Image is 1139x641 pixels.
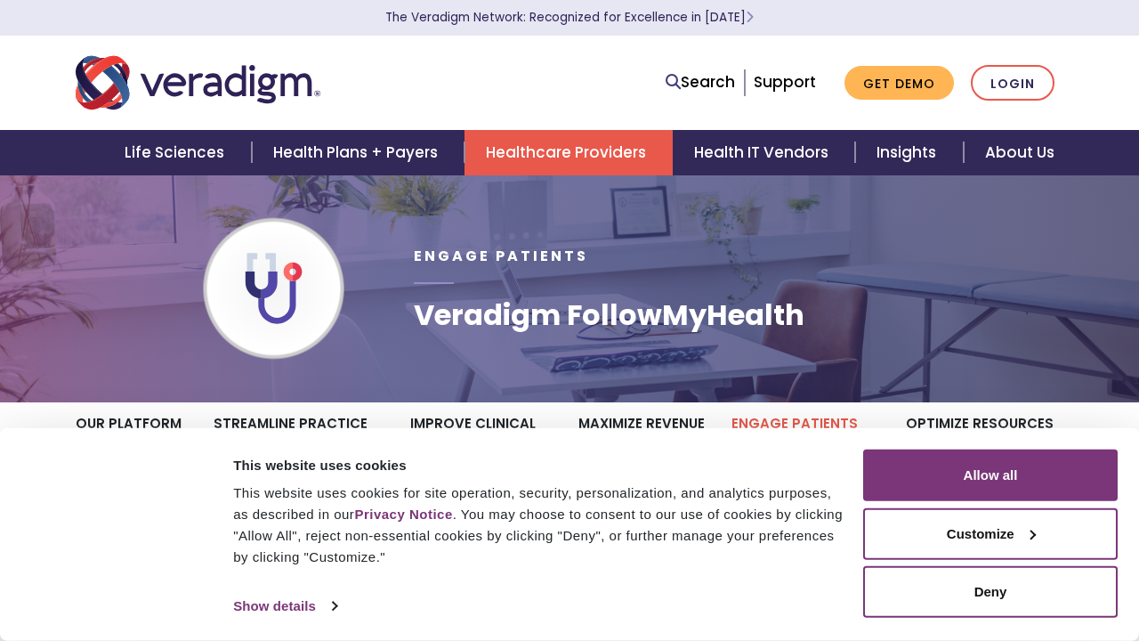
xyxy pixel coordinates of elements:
span: Engage Patients [414,246,588,266]
button: Deny [863,566,1118,618]
a: Health IT Vendors [673,130,855,175]
a: The Veradigm Network: Recognized for Excellence in [DATE]Learn More [385,9,754,26]
img: Veradigm logo [76,53,320,112]
button: Allow all [863,450,1118,501]
a: Insights [855,130,963,175]
a: Login [971,65,1054,101]
span: Learn More [746,9,754,26]
a: Show details [233,593,336,620]
button: Customize [863,507,1118,559]
a: About Us [964,130,1076,175]
a: Support [754,71,816,93]
a: Search [666,70,735,94]
h1: Veradigm FollowMyHealth [414,298,804,332]
a: Get Demo [844,66,954,101]
a: Privacy Notice [354,507,452,522]
div: This website uses cookies [233,454,843,475]
a: Life Sciences [103,130,251,175]
a: Health Plans + Payers [252,130,464,175]
a: Healthcare Providers [464,130,673,175]
div: This website uses cookies for site operation, security, personalization, and analytics purposes, ... [233,483,843,568]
